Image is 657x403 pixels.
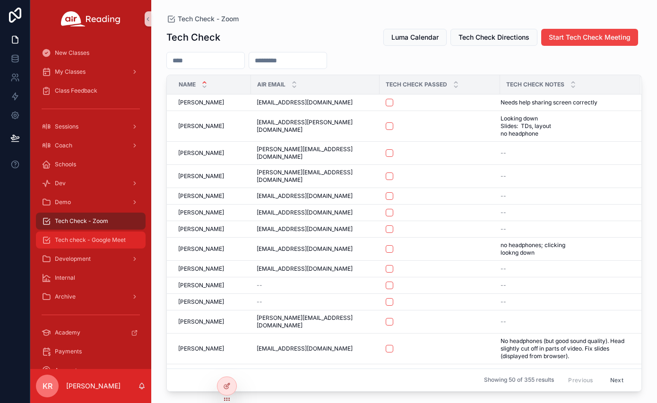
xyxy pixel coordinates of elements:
span: Payments [55,348,82,355]
span: -- [501,192,506,200]
span: [PERSON_NAME] [178,192,224,200]
a: Payments [36,343,146,360]
a: -- [501,225,629,233]
span: [EMAIL_ADDRESS][DOMAIN_NAME] [257,265,353,273]
span: New Classes [55,49,89,57]
a: Tech Check - Zoom [166,14,239,24]
span: no headphones; clicking lookng down [501,241,601,257]
a: -- [501,282,629,289]
a: -- [501,265,629,273]
a: -- [501,298,629,306]
a: Dev [36,175,146,192]
span: [PERSON_NAME] [178,172,224,180]
button: Tech Check Directions [450,29,537,46]
a: [PERSON_NAME][EMAIL_ADDRESS][DOMAIN_NAME] [257,314,374,329]
span: -- [501,265,506,273]
img: App logo [61,11,121,26]
span: -- [501,149,506,157]
a: Demo [36,194,146,211]
span: Tech Check - Zoom [178,14,239,24]
a: [EMAIL_ADDRESS][DOMAIN_NAME] [257,99,374,106]
h1: Tech Check [166,31,220,44]
a: Sessions [36,118,146,135]
a: Class Feedback [36,82,146,99]
span: -- [257,282,262,289]
span: Sessions [55,123,78,130]
span: My Classes [55,68,86,76]
a: Internal [36,269,146,286]
a: Needs help sharing screen correctly [501,99,629,106]
a: Looking down Slides: TDs, layout no headphone [501,115,629,137]
span: Coach [55,142,72,149]
button: Next [604,373,630,387]
a: Academy [36,324,146,341]
span: [PERSON_NAME] [178,282,224,289]
span: Looking down Slides: TDs, layout no headphone [501,115,628,137]
div: scrollable content [30,38,151,369]
a: [EMAIL_ADDRESS][DOMAIN_NAME] [257,265,374,273]
span: Name [179,81,196,88]
span: [EMAIL_ADDRESS][DOMAIN_NAME] [257,209,353,216]
span: Archive [55,293,76,300]
span: [PERSON_NAME] [178,318,224,326]
p: [PERSON_NAME] [66,381,121,391]
a: [PERSON_NAME] [178,122,245,130]
span: Development [55,255,91,263]
span: -- [501,172,506,180]
span: Dev [55,180,66,187]
span: [PERSON_NAME] [178,209,224,216]
a: [PERSON_NAME] [178,209,245,216]
a: [EMAIL_ADDRESS][DOMAIN_NAME] [257,245,374,253]
span: -- [501,298,506,306]
a: -- [501,192,629,200]
span: [PERSON_NAME] [178,265,224,273]
a: no headphones; clicking lookng down [501,241,629,257]
span: Tech check - Google Meet [55,236,126,244]
span: [PERSON_NAME] [178,99,224,106]
span: Tech Check Directions [458,33,529,42]
span: -- [501,209,506,216]
span: Tech Check Passed [386,81,447,88]
a: No headphones (but good sound quality). Head slightly cut off in parts of video. Fix slides (disp... [501,337,629,360]
span: [EMAIL_ADDRESS][DOMAIN_NAME] [257,99,353,106]
a: Account [36,362,146,379]
span: [PERSON_NAME] [178,225,224,233]
a: -- [501,209,629,216]
a: -- [501,318,629,326]
span: -- [501,225,506,233]
a: -- [501,172,629,180]
a: slides not shared correctly - taught from speaker notes [501,368,629,383]
button: Start Tech Check Meeting [541,29,638,46]
span: KR [43,380,52,392]
a: [PERSON_NAME] [178,172,245,180]
a: [PERSON_NAME] [178,99,245,106]
span: [PERSON_NAME] [178,345,224,352]
a: [PERSON_NAME] [178,298,245,306]
a: [EMAIL_ADDRESS][PERSON_NAME][DOMAIN_NAME] [257,119,374,134]
a: New Classes [36,44,146,61]
span: Account [55,367,77,374]
span: Internal [55,274,75,282]
a: -- [257,298,374,306]
a: [PERSON_NAME] [178,245,245,253]
span: [PERSON_NAME] [178,149,224,157]
a: My Classes [36,63,146,80]
a: [PERSON_NAME] [178,265,245,273]
a: Schools [36,156,146,173]
a: [EMAIL_ADDRESS][DOMAIN_NAME] [257,225,374,233]
a: [PERSON_NAME] [178,345,245,352]
a: [PERSON_NAME][EMAIL_ADDRESS][DOMAIN_NAME] [257,146,374,161]
a: [PERSON_NAME] [178,225,245,233]
a: Tech Check - Zoom [36,213,146,230]
a: -- [501,149,629,157]
a: -- [257,282,374,289]
a: [EMAIL_ADDRESS][DOMAIN_NAME] [257,345,374,352]
span: [EMAIL_ADDRESS][DOMAIN_NAME] [257,345,353,352]
span: Air Email [257,81,285,88]
span: [PERSON_NAME] [178,298,224,306]
a: Tech check - Google Meet [36,232,146,249]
